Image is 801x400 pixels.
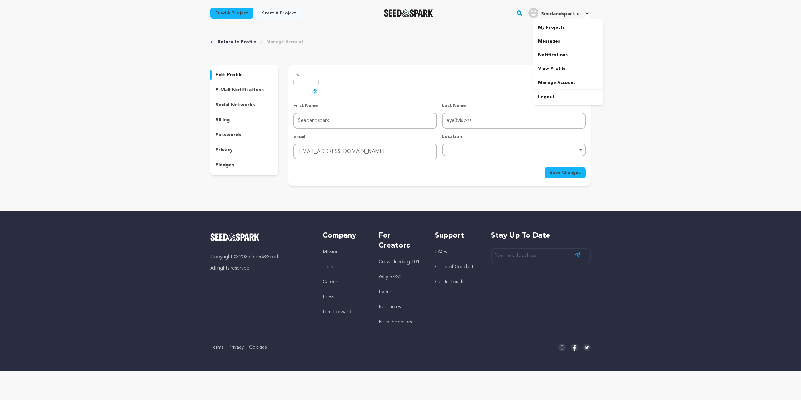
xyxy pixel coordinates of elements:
[215,146,233,154] p: privacy
[210,345,223,350] a: Terms
[379,275,401,280] a: Why S&S?
[323,295,334,300] a: Press
[210,130,278,140] button: passwords
[210,8,253,19] a: Fund a project
[533,34,603,48] a: Messages
[210,253,310,261] p: Copyright © 2025 Seed&Spark
[545,167,586,178] button: Save Changes
[379,290,393,295] a: Events
[210,39,591,45] div: Breadcrumb
[435,250,447,255] a: FAQs
[541,12,581,17] span: Seedandspark e.
[384,9,433,17] a: Seed&Spark Homepage
[323,310,351,315] a: Film Forward
[218,39,256,45] a: Return to Profile
[249,345,267,350] a: Cookies
[210,265,310,272] p: All rights reserved
[435,231,478,241] h5: Support
[323,231,366,241] h5: Company
[323,250,339,255] a: Mission
[442,134,586,140] p: Location
[379,305,401,310] a: Resources
[384,9,433,17] img: Seed&Spark Logo Dark Mode
[533,62,603,76] a: View Profile
[210,85,278,95] button: e-mail notifications
[323,265,335,270] a: Team
[379,320,412,325] a: Fiscal Sponsors
[528,8,538,18] img: user.png
[210,70,278,80] button: edit profile
[210,233,259,241] img: Seed&Spark Logo
[210,160,278,170] button: pledges
[293,144,437,159] input: Email
[533,90,603,104] a: Logout
[533,48,603,62] a: Notifications
[215,101,255,109] p: social networks
[215,86,264,94] p: e-mail notifications
[527,7,591,18] a: Seedandspark e.'s Profile
[435,265,474,270] a: Code of Conduct
[215,116,230,124] p: billing
[228,345,244,350] a: Privacy
[210,115,278,125] button: billing
[293,103,437,109] p: First Name
[257,8,301,19] a: Start a project
[215,71,243,79] p: edit profile
[442,103,586,109] p: Last Name
[442,113,586,129] input: Last Name
[215,161,234,169] p: pledges
[210,145,278,155] button: privacy
[533,21,603,34] a: My Projects
[215,131,241,139] p: passwords
[293,113,437,129] input: First Name
[550,170,581,176] span: Save Changes
[491,231,591,241] h5: Stay up to date
[491,248,591,264] input: Your email address
[323,280,339,285] a: Careers
[210,233,310,241] a: Seed&Spark Homepage
[266,39,304,45] a: Manage Account
[435,280,463,285] a: Get In Touch
[210,100,278,110] button: social networks
[379,260,420,265] a: Crowdfunding 101
[528,8,581,18] div: Seedandspark e.'s Profile
[527,7,591,20] span: Seedandspark e.'s Profile
[533,76,603,89] a: Manage Account
[293,134,437,140] p: Email
[379,231,422,251] h5: For Creators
